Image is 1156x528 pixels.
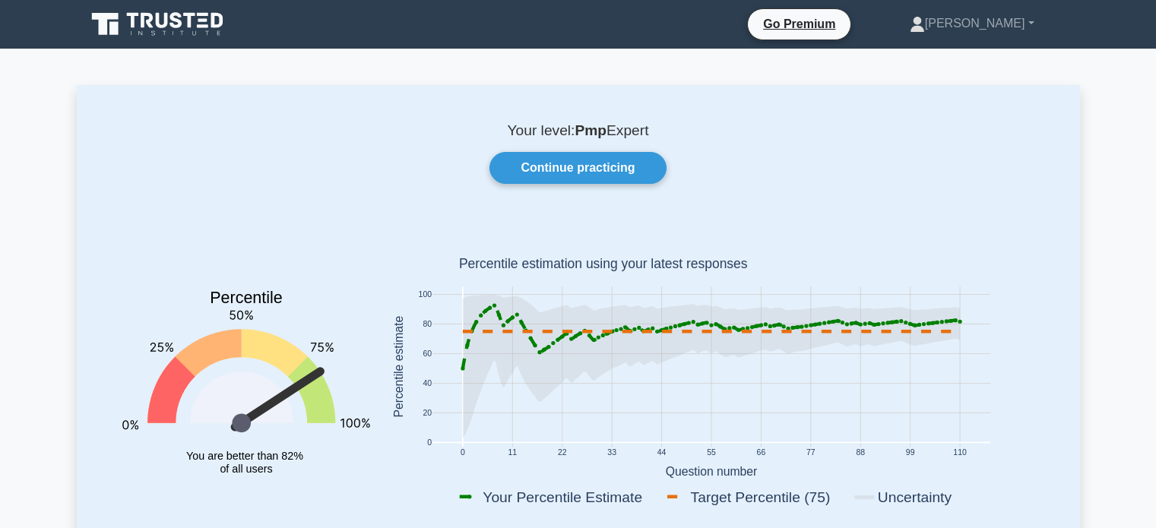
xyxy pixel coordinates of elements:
text: 100 [418,291,432,299]
text: 66 [756,449,765,457]
text: 44 [657,449,666,457]
text: 22 [557,449,566,457]
text: Percentile estimation using your latest responses [458,257,747,272]
text: 0 [460,449,464,457]
text: 80 [423,321,432,329]
tspan: of all users [220,463,272,475]
text: 20 [423,409,432,418]
text: 60 [423,350,432,359]
text: 11 [508,449,517,457]
text: 0 [427,439,432,447]
text: 77 [806,449,816,457]
b: Pmp [575,122,607,138]
text: 88 [856,449,865,457]
a: Go Premium [754,14,844,33]
text: Question number [665,465,757,478]
text: 99 [905,449,914,457]
tspan: You are better than 82% [186,450,303,462]
text: 40 [423,380,432,388]
text: 110 [953,449,967,457]
text: Percentile [210,289,283,308]
a: Continue practicing [489,152,666,184]
p: Your level: Expert [113,122,1044,140]
text: 33 [607,449,616,457]
text: 55 [707,449,716,457]
text: Percentile estimate [391,316,404,418]
a: [PERSON_NAME] [873,8,1071,39]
